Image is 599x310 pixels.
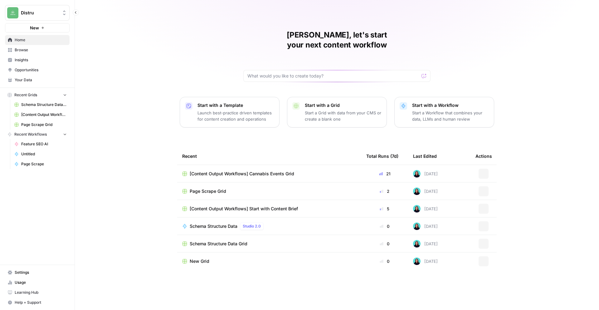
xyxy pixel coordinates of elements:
span: Distru [21,10,59,16]
span: Usage [15,280,67,285]
div: [DATE] [413,240,438,247]
span: Help + Support [15,300,67,305]
a: [Content Output Workflows] Start with Content Brief [12,110,70,120]
a: Insights [5,55,70,65]
span: Settings [15,270,67,275]
button: Start with a GridStart a Grid with data from your CMS or create a blank one [287,97,387,127]
a: Untitled [12,149,70,159]
div: 21 [366,171,403,177]
button: Recent Grids [5,90,70,100]
img: jcrg0t4jfctcgxwtr4jha4uiqmre [413,187,421,195]
p: Start with a Workflow [412,102,489,108]
div: [DATE] [413,187,438,195]
div: Total Runs (7d) [366,147,398,165]
a: Page Scrape Grid [12,120,70,130]
img: Distru Logo [7,7,18,18]
span: Opportunities [15,67,67,73]
p: Start a Grid with data from your CMS or create a blank one [305,110,382,122]
span: [Content Output Workflows] Cannabis Events Grid [190,171,294,177]
a: Feature SEO AI [12,139,70,149]
a: Schema Structure Data Grid [12,100,70,110]
span: New Grid [190,258,209,264]
button: Help + Support [5,297,70,307]
a: Home [5,35,70,45]
div: 0 [366,258,403,264]
input: What would you like to create today? [247,73,419,79]
a: Schema Structure Data Grid [182,241,356,247]
span: Untitled [21,151,67,157]
p: Start with a Template [197,102,274,108]
div: 5 [366,206,403,212]
span: [Content Output Workflows] Start with Content Brief [21,112,67,117]
span: Your Data [15,77,67,83]
div: Recent [182,147,356,165]
span: Insights [15,57,67,63]
a: Schema Structure DataStudio 2.0 [182,222,356,230]
a: New Grid [182,258,356,264]
div: Last Edited [413,147,437,165]
img: jcrg0t4jfctcgxwtr4jha4uiqmre [413,257,421,265]
button: Start with a TemplateLaunch best-practice driven templates for content creation and operations [180,97,280,127]
img: jcrg0t4jfctcgxwtr4jha4uiqmre [413,222,421,230]
button: Workspace: Distru [5,5,70,21]
span: Studio 2.0 [243,223,261,229]
a: Browse [5,45,70,55]
a: Usage [5,277,70,287]
button: Start with a WorkflowStart a Workflow that combines your data, LLMs and human review [394,97,494,127]
div: [DATE] [413,257,438,265]
span: Page Scrape [21,161,67,167]
p: Start with a Grid [305,102,382,108]
div: 2 [366,188,403,194]
span: Feature SEO AI [21,141,67,147]
div: [DATE] [413,170,438,177]
img: jcrg0t4jfctcgxwtr4jha4uiqmre [413,170,421,177]
a: Page Scrape Grid [182,188,356,194]
p: Launch best-practice driven templates for content creation and operations [197,110,274,122]
span: New [30,25,39,31]
div: [DATE] [413,205,438,212]
div: Actions [475,147,492,165]
span: Page Scrape Grid [21,122,67,127]
span: Browse [15,47,67,53]
span: Page Scrape Grid [190,188,226,194]
span: Recent Workflows [14,132,47,137]
div: [DATE] [413,222,438,230]
button: New [5,23,70,32]
a: Opportunities [5,65,70,75]
span: Recent Grids [14,92,37,98]
div: 0 [366,223,403,229]
img: jcrg0t4jfctcgxwtr4jha4uiqmre [413,240,421,247]
div: 0 [366,241,403,247]
a: [Content Output Workflows] Cannabis Events Grid [182,171,356,177]
a: Learning Hub [5,287,70,297]
a: Your Data [5,75,70,85]
button: Recent Workflows [5,130,70,139]
span: [Content Output Workflows] Start with Content Brief [190,206,298,212]
img: jcrg0t4jfctcgxwtr4jha4uiqmre [413,205,421,212]
a: Page Scrape [12,159,70,169]
p: Start a Workflow that combines your data, LLMs and human review [412,110,489,122]
span: Schema Structure Data Grid [21,102,67,107]
span: Schema Structure Data Grid [190,241,247,247]
span: Home [15,37,67,43]
span: Learning Hub [15,290,67,295]
span: Schema Structure Data [190,223,237,229]
h1: [PERSON_NAME], let's start your next content workflow [243,30,431,50]
a: [Content Output Workflows] Start with Content Brief [182,206,356,212]
a: Settings [5,267,70,277]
